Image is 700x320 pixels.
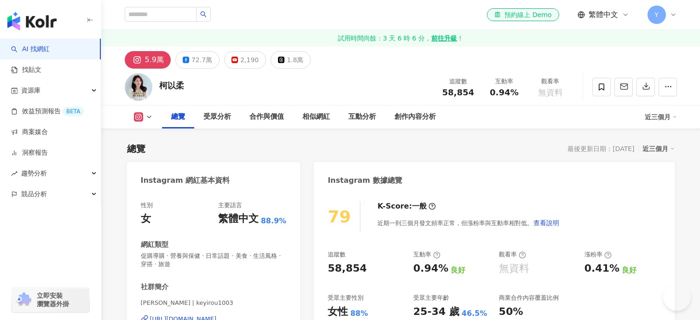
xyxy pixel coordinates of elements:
span: 查看說明 [533,219,559,227]
div: 近期一到三個月發文頻率正常，但漲粉率與互動率相對低。 [377,214,560,232]
span: 0.94% [490,88,518,97]
span: 資源庫 [21,80,40,101]
a: 預約線上 Demo [487,8,559,21]
div: 2,190 [240,53,259,66]
span: 繁體中文 [589,10,618,20]
div: 46.5% [462,308,487,319]
div: 受眾主要年齡 [413,294,449,302]
a: 找貼文 [11,65,41,75]
div: 近三個月 [642,143,675,155]
div: 無資料 [499,262,529,276]
div: 漲粉率 [584,250,612,259]
div: 主要語言 [218,201,242,209]
div: 近三個月 [645,110,677,124]
button: 查看說明 [533,214,560,232]
div: Instagram 網紅基本資料 [141,175,230,186]
button: 5.9萬 [125,51,171,69]
a: 試用時間尚餘：3 天 6 時 6 分，前往升級！ [101,30,700,47]
span: search [200,11,207,17]
a: 洞察報告 [11,148,48,157]
div: 1.8萬 [287,53,303,66]
img: chrome extension [15,292,33,307]
div: 受眾主要性別 [328,294,364,302]
div: 5.9萬 [145,53,164,66]
div: 女 [141,212,151,226]
div: 總覽 [171,111,185,122]
a: 商案媒合 [11,128,48,137]
div: 一般 [412,201,427,211]
div: 0.94% [413,262,448,276]
div: 追蹤數 [441,77,476,86]
span: 促購導購 · 營養與保健 · 日常話題 · 美食 · 生活風格 · 穿搭 · 旅遊 [141,252,287,268]
img: KOL Avatar [125,73,152,101]
div: 商業合作內容覆蓋比例 [499,294,559,302]
span: 立即安裝 瀏覽器外掛 [37,291,69,308]
span: 競品分析 [21,184,47,204]
div: 柯以柔 [159,80,184,91]
div: 創作內容分析 [394,111,436,122]
div: 女性 [328,305,348,319]
div: 追蹤數 [328,250,346,259]
span: 趨勢分析 [21,163,47,184]
span: Y [654,10,659,20]
div: 58,854 [328,262,367,276]
img: logo [7,12,57,30]
div: 良好 [451,265,465,275]
div: Instagram 數據總覽 [328,175,402,186]
div: 預約線上 Demo [494,10,551,19]
span: [PERSON_NAME] | keyirou1003 [141,299,287,307]
div: 互動率 [487,77,522,86]
button: 1.8萬 [271,51,311,69]
div: K-Score : [377,201,436,211]
div: 25-34 歲 [413,305,459,319]
button: 2,190 [224,51,266,69]
div: 合作與價值 [249,111,284,122]
a: searchAI 找網紅 [11,45,50,54]
div: 互動率 [413,250,440,259]
div: 總覽 [127,142,145,155]
div: 50% [499,305,523,319]
iframe: Help Scout Beacon - Open [663,283,691,311]
span: rise [11,170,17,177]
div: 受眾分析 [203,111,231,122]
div: 72.7萬 [191,53,212,66]
div: 79 [328,207,351,226]
div: 繁體中文 [218,212,259,226]
div: 0.41% [584,262,619,276]
strong: 前往升級 [431,34,457,43]
div: 88% [350,308,368,319]
div: 互動分析 [348,111,376,122]
div: 性別 [141,201,153,209]
span: 88.9% [261,216,287,226]
div: 網紅類型 [141,240,168,250]
div: 觀看率 [499,250,526,259]
span: 無資料 [538,88,563,97]
div: 觀看率 [533,77,568,86]
span: 58,854 [442,87,474,97]
div: 相似網紅 [302,111,330,122]
a: 效益預測報告BETA [11,107,84,116]
div: 最後更新日期：[DATE] [567,145,634,152]
button: 72.7萬 [175,51,220,69]
div: 良好 [622,265,636,275]
div: 社群簡介 [141,282,168,292]
a: chrome extension立即安裝 瀏覽器外掛 [12,287,89,312]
